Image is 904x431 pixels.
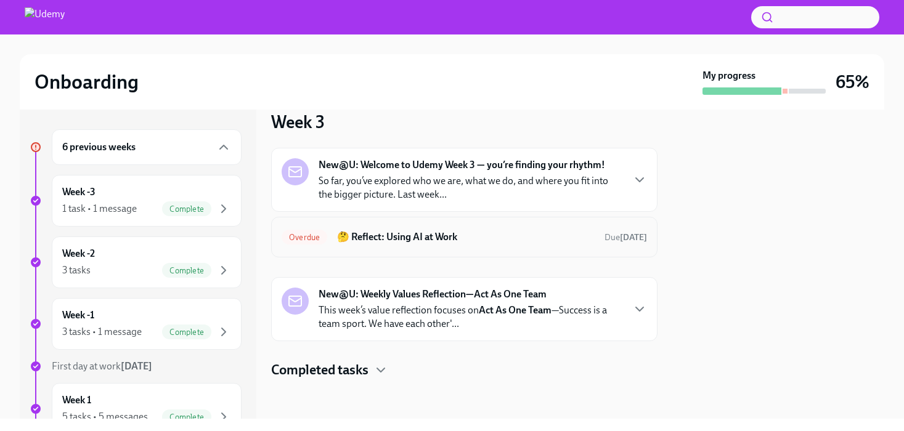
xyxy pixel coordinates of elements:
span: Complete [162,266,211,275]
span: September 13th, 2025 10:00 [605,232,647,243]
h6: 🤔 Reflect: Using AI at Work [337,230,595,244]
div: 3 tasks [62,264,91,277]
p: This week’s value reflection focuses on —Success is a team sport. We have each other'... [319,304,622,331]
span: Complete [162,328,211,337]
h3: Week 3 [271,111,325,133]
h6: Week -2 [62,247,95,260]
a: First day at work[DATE] [30,360,242,373]
span: Complete [162,413,211,422]
strong: Act As One Team [479,304,552,316]
h6: Week -3 [62,185,96,199]
a: Week -23 tasksComplete [30,236,242,288]
div: 5 tasks • 5 messages [62,410,148,424]
strong: New@U: Weekly Values Reflection—Act As One Team [319,288,547,301]
h6: Week -1 [62,308,94,322]
a: Week -31 task • 1 messageComplete [30,175,242,227]
h6: 6 previous weeks [62,140,136,154]
span: Overdue [282,233,327,242]
p: So far, you’ve explored who we are, what we do, and where you fit into the bigger picture. Last w... [319,174,622,201]
h6: Week 1 [62,393,91,407]
span: Due [605,232,647,243]
a: Overdue🤔 Reflect: Using AI at WorkDue[DATE] [282,227,647,247]
img: Udemy [25,7,65,27]
div: 1 task • 1 message [62,202,137,216]
strong: New@U: Welcome to Udemy Week 3 — you’re finding your rhythm! [319,158,605,172]
strong: [DATE] [121,360,152,372]
span: First day at work [52,360,152,372]
span: Complete [162,204,211,214]
strong: [DATE] [620,232,647,243]
h4: Completed tasks [271,361,369,379]
div: Completed tasks [271,361,658,379]
a: Week -13 tasks • 1 messageComplete [30,298,242,350]
div: 3 tasks • 1 message [62,325,142,339]
strong: My progress [702,69,755,83]
div: 6 previous weeks [52,129,242,165]
h2: Onboarding [35,70,139,94]
h3: 65% [836,71,869,93]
